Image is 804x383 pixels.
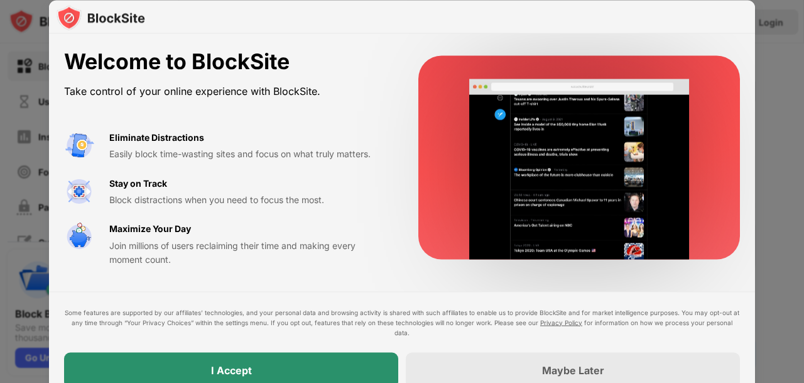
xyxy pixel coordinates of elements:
[64,49,388,75] div: Welcome to BlockSite
[64,82,388,100] div: Take control of your online experience with BlockSite.
[540,318,582,326] a: Privacy Policy
[109,192,388,206] div: Block distractions when you need to focus the most.
[109,147,388,161] div: Easily block time-wasting sites and focus on what truly matters.
[64,130,94,160] img: value-avoid-distractions.svg
[211,364,252,376] div: I Accept
[542,364,604,376] div: Maybe Later
[109,176,167,190] div: Stay on Track
[109,130,204,144] div: Eliminate Distractions
[64,307,740,337] div: Some features are supported by our affiliates’ technologies, and your personal data and browsing ...
[64,222,94,252] img: value-safe-time.svg
[57,5,145,30] img: logo-blocksite.svg
[109,222,191,236] div: Maximize Your Day
[109,238,388,267] div: Join millions of users reclaiming their time and making every moment count.
[64,176,94,206] img: value-focus.svg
